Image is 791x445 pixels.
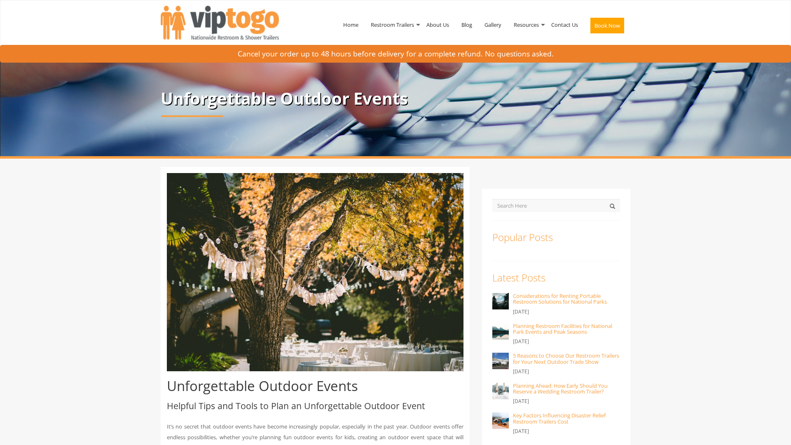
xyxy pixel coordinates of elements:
[492,293,509,309] img: Considerations for Renting Portable Restroom Solutions for National Parks - VIPTOGO
[584,3,630,51] a: Book Now
[492,412,509,429] img: Key Factors Influencing Disaster Relief Restroom Trailers Cost - VIPTOGO
[365,3,420,46] a: Restroom Trailers
[492,199,620,212] input: Search Here
[513,426,620,436] p: [DATE]
[513,382,608,395] a: Planning Ahead: How Early Should You Reserve a Wedding Restroom Trailer?
[513,292,607,305] a: Considerations for Renting Portable Restroom Solutions for National Parks
[337,3,365,46] a: Home
[167,173,463,371] img: outdoor event lighting
[513,412,606,425] a: Key Factors Influencing Disaster Relief Restroom Trailers Cost
[492,383,509,399] img: Planning Ahead: How Early Should You Reserve a Wedding Restroom Trailer? - VIPTOGO
[545,3,584,46] a: Contact Us
[513,307,620,317] p: [DATE]
[492,232,620,243] h3: Popular Posts
[513,337,620,347] p: [DATE]
[478,3,508,46] a: Gallery
[492,353,509,369] img: 5 Reasons to Choose Our Restroom Trailers for Your Next Outdoor Trade Show - VIPTOGO
[492,323,509,340] img: Planning Restroom Facilities for National Park Events and Peak Seasons - VIPTOGO
[167,401,463,410] h2: Helpful Tips and Tools to Plan an Unforgettable Outdoor Event
[513,396,620,406] p: [DATE]
[513,367,620,377] p: [DATE]
[420,3,455,46] a: About Us
[508,3,545,46] a: Resources
[161,6,279,40] img: VIPTOGO
[161,89,630,108] p: Unforgettable Outdoor Events
[513,322,612,335] a: Planning Restroom Facilities for National Park Events and Peak Seasons
[167,379,463,393] h1: Unforgettable Outdoor Events
[590,18,624,33] button: Book Now
[513,352,619,365] a: 5 Reasons to Choose Our Restroom Trailers for Your Next Outdoor Trade Show
[455,3,478,46] a: Blog
[492,272,620,283] h3: Latest Posts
